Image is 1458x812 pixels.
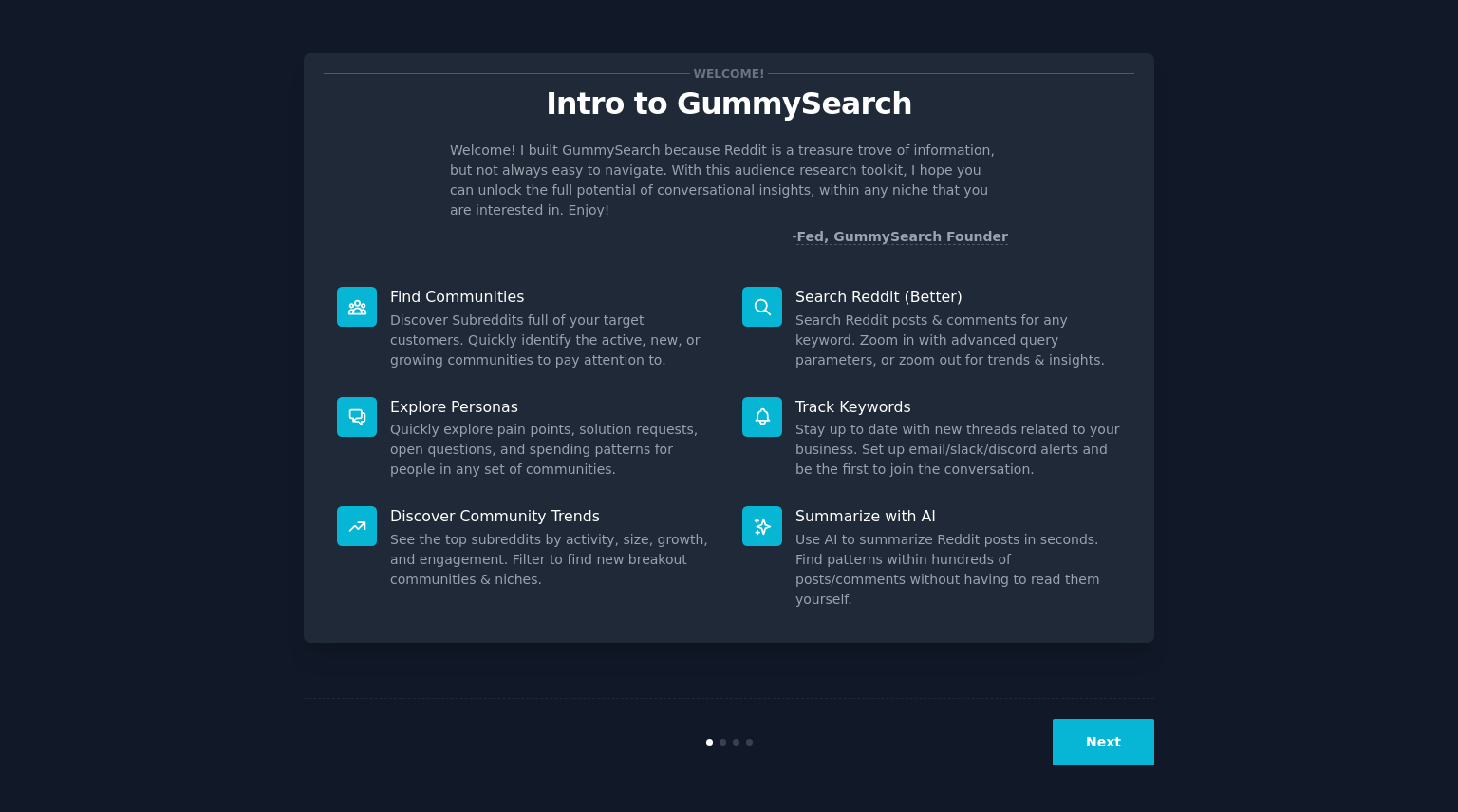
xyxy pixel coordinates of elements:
p: Discover Community Trends [390,506,716,526]
dd: Use AI to summarize Reddit posts in seconds. Find patterns within hundreds of posts/comments with... [795,530,1121,610]
button: Next [1053,719,1154,765]
p: Intro to GummySearch [324,87,1134,121]
dd: Discover Subreddits full of your target customers. Quickly identify the active, new, or growing c... [390,311,716,370]
dd: Stay up to date with new threads related to your business. Set up email/slack/discord alerts and ... [795,420,1121,480]
a: Fed, GummySearch Founder [796,229,1008,245]
p: Search Reddit (Better) [795,287,1121,307]
dd: See the top subreddits by activity, size, growth, and engagement. Filter to find new breakout com... [390,530,716,590]
p: Summarize with AI [795,506,1121,526]
dd: Quickly explore pain points, solution requests, open questions, and spending patterns for people ... [390,420,716,480]
p: Find Communities [390,287,716,307]
div: - [792,227,1008,247]
span: Welcome! [690,64,768,84]
p: Explore Personas [390,397,716,417]
dd: Search Reddit posts & comments for any keyword. Zoom in with advanced query parameters, or zoom o... [795,311,1121,370]
p: Track Keywords [795,397,1121,417]
p: Welcome! I built GummySearch because Reddit is a treasure trove of information, but not always ea... [450,141,1008,220]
